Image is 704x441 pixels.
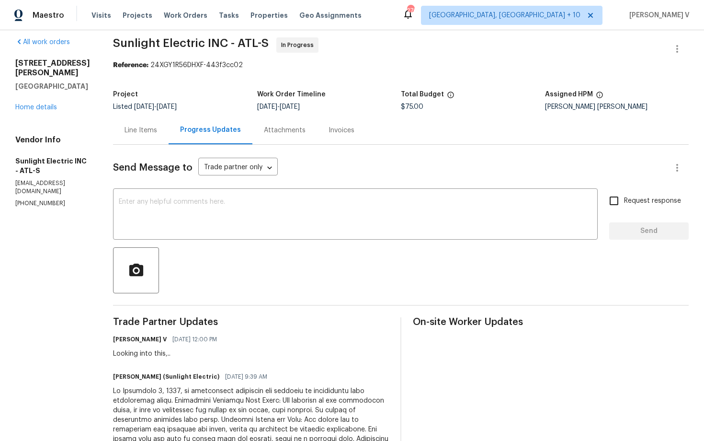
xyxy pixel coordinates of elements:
span: Geo Assignments [299,11,362,20]
h5: Work Order Timeline [257,91,326,98]
span: $75.00 [401,104,423,110]
div: [PERSON_NAME] [PERSON_NAME] [545,104,689,110]
b: Reference: [113,62,148,69]
div: Line Items [125,126,157,135]
div: Trade partner only [198,160,278,176]
p: [PHONE_NUMBER] [15,199,90,208]
span: Projects [123,11,152,20]
div: 276 [407,6,414,15]
span: Maestro [33,11,64,20]
span: Visits [91,11,111,20]
span: [DATE] [257,104,277,110]
h4: Vendor Info [15,135,90,145]
span: [DATE] [157,104,177,110]
h6: [PERSON_NAME] V [113,335,167,344]
span: [PERSON_NAME] V [625,11,690,20]
span: In Progress [281,40,318,50]
span: [DATE] [134,104,154,110]
span: Properties [250,11,288,20]
h5: Assigned HPM [545,91,593,98]
div: Invoices [329,126,354,135]
span: Sunlight Electric INC - ATL-S [113,37,269,49]
span: Listed [113,104,177,110]
span: Trade Partner Updates [113,317,389,327]
div: Attachments [264,126,306,135]
span: On-site Worker Updates [413,317,689,327]
span: Tasks [219,12,239,19]
span: [GEOGRAPHIC_DATA], [GEOGRAPHIC_DATA] + 10 [429,11,580,20]
h5: [GEOGRAPHIC_DATA] [15,81,90,91]
p: [EMAIL_ADDRESS][DOMAIN_NAME] [15,179,90,196]
div: Looking into this,.. [113,349,223,359]
span: - [257,104,300,110]
h5: Project [113,91,138,98]
h6: [PERSON_NAME] (Sunlight Electric) [113,372,219,382]
div: 24XGY1R56DHXF-443f3cc02 [113,60,689,70]
span: Request response [624,196,681,206]
span: - [134,104,177,110]
span: [DATE] [280,104,300,110]
span: Work Orders [164,11,207,20]
h2: [STREET_ADDRESS][PERSON_NAME] [15,58,90,78]
span: [DATE] 12:00 PM [172,335,217,344]
span: The hpm assigned to this work order. [596,91,603,104]
a: All work orders [15,39,70,46]
h5: Sunlight Electric INC - ATL-S [15,156,90,175]
a: Home details [15,104,57,111]
div: Progress Updates [180,125,241,135]
span: Send Message to [113,163,193,173]
span: The total cost of line items that have been proposed by Opendoor. This sum includes line items th... [447,91,454,104]
h5: Total Budget [401,91,444,98]
span: [DATE] 9:39 AM [225,372,267,382]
